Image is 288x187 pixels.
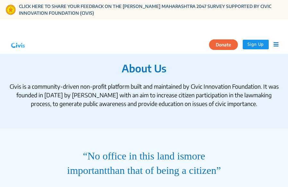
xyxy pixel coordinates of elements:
button: Donate [209,39,238,50]
img: Gom Logo [5,4,16,15]
a: CLICK HERE TO SHARE YOUR FEEDBACK ON THE [PERSON_NAME] MAHARASHTRA 2047 SURVEY SUPPORTED BY CIVIC... [19,3,283,16]
q: No office in this land is than that of being a citizen [56,149,232,178]
h1: About Us [8,62,280,74]
div: Civis is a community-driven non-profit platform built and maintained by Civic Innovation Foundati... [8,82,280,108]
a: Donate [209,41,243,47]
button: Sign Up [243,40,269,49]
img: navlogo.png [10,40,26,49]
